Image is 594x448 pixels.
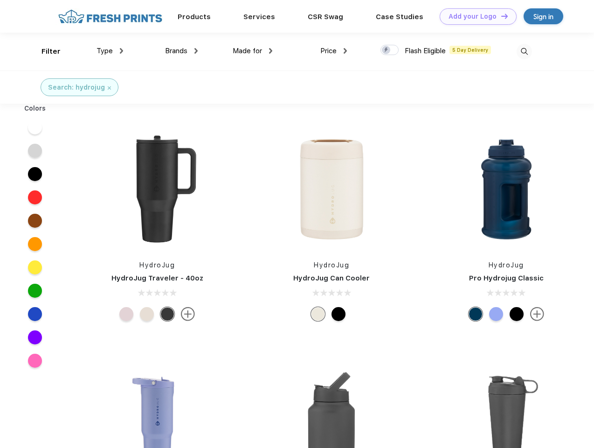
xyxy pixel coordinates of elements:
[140,307,154,321] div: Cream
[489,261,524,269] a: HydroJug
[119,307,133,321] div: Pink Sand
[181,307,195,321] img: more.svg
[48,83,105,92] div: Search: hydrojug
[344,48,347,54] img: dropdown.png
[489,307,503,321] div: Hyper Blue
[501,14,508,19] img: DT
[55,8,165,25] img: fo%20logo%202.webp
[311,307,325,321] div: Cream
[533,11,553,22] div: Sign in
[314,261,349,269] a: HydroJug
[517,44,532,59] img: desktop_search.svg
[530,307,544,321] img: more.svg
[444,127,568,251] img: func=resize&h=266
[469,274,544,282] a: Pro Hydrojug Classic
[165,47,187,55] span: Brands
[178,13,211,21] a: Products
[405,47,446,55] span: Flash Eligible
[97,47,113,55] span: Type
[17,104,53,113] div: Colors
[449,13,497,21] div: Add your Logo
[469,307,483,321] div: Navy
[41,46,61,57] div: Filter
[111,274,203,282] a: HydroJug Traveler - 40oz
[449,46,491,54] span: 5 Day Delivery
[332,307,345,321] div: Black
[510,307,524,321] div: Black
[269,127,394,251] img: func=resize&h=266
[95,127,219,251] img: func=resize&h=266
[293,274,370,282] a: HydroJug Can Cooler
[524,8,563,24] a: Sign in
[320,47,337,55] span: Price
[194,48,198,54] img: dropdown.png
[233,47,262,55] span: Made for
[139,261,175,269] a: HydroJug
[120,48,123,54] img: dropdown.png
[160,307,174,321] div: Black
[108,86,111,90] img: filter_cancel.svg
[269,48,272,54] img: dropdown.png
